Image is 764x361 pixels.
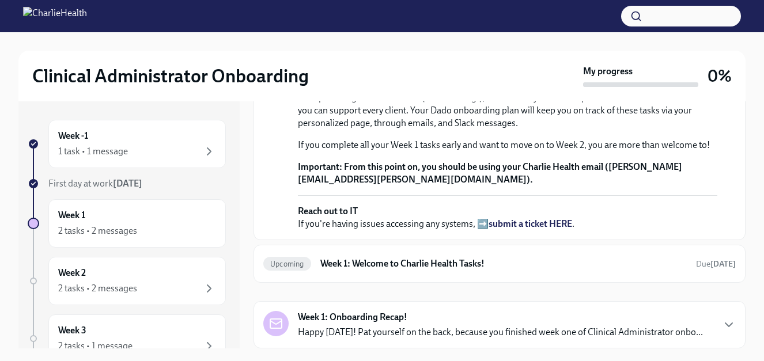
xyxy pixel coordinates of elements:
div: 2 tasks • 2 messages [58,225,137,237]
h3: 0% [708,66,732,86]
img: CharlieHealth [23,7,87,25]
h6: Week 3 [58,324,86,337]
div: 1 task • 1 message [58,145,128,158]
div: 2 tasks • 1 message [58,340,133,352]
span: Upcoming [263,260,311,268]
a: Week -11 task • 1 message [28,120,226,168]
strong: Important: [298,161,342,172]
h6: Week -1 [58,130,88,142]
h6: Week 1: Welcome to Charlie Health Tasks! [320,257,687,270]
p: Now providing care in 37 states (and counting!), it’s vital that you are compliant in the states ... [298,92,717,130]
a: Week 12 tasks • 2 messages [28,199,226,248]
strong: My progress [583,65,633,78]
strong: [DATE] [113,178,142,189]
h6: Week 1 [58,209,85,222]
strong: From this point on, you should be using your Charlie Health email ([PERSON_NAME][EMAIL_ADDRESS][P... [298,161,682,185]
strong: [DATE] [710,259,736,269]
strong: Reach out to IT [298,206,358,216]
p: If you complete all your Week 1 tasks early and want to move on to Week 2, you are more than welc... [298,139,717,151]
a: submit a ticket HERE [489,218,572,229]
a: Week 22 tasks • 2 messages [28,257,226,305]
span: Due [696,259,736,269]
p: Happy [DATE]! Pat yourself on the back, because you finished week one of Clinical Administrator o... [298,326,703,339]
strong: Week 1: Onboarding Recap! [298,311,407,324]
h2: Clinical Administrator Onboarding [32,64,309,88]
p: If you're having issues accessing any systems, ➡️ . [298,205,574,230]
span: First day at work [48,178,142,189]
a: UpcomingWeek 1: Welcome to Charlie Health Tasks!Due[DATE] [263,254,736,273]
h6: Week 2 [58,267,86,279]
div: 2 tasks • 2 messages [58,282,137,295]
a: First day at work[DATE] [28,177,226,190]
